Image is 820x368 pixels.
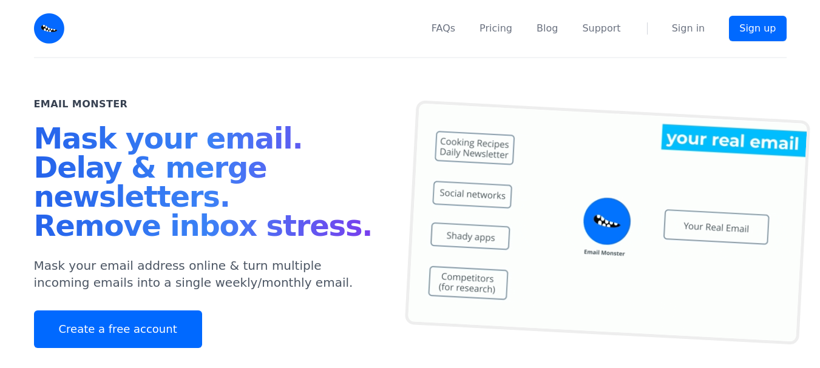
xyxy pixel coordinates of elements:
[479,21,512,36] a: Pricing
[34,97,128,112] h2: Email Monster
[34,13,64,44] img: Email Monster
[729,16,786,41] a: Sign up
[537,21,558,36] a: Blog
[672,21,705,36] a: Sign in
[34,257,381,291] p: Mask your email address online & turn multiple incoming emails into a single weekly/monthly email.
[404,100,810,345] img: temp mail, free temporary mail, Temporary Email
[582,21,620,36] a: Support
[432,21,455,36] a: FAQs
[34,124,381,245] h1: Mask your email. Delay & merge newsletters. Remove inbox stress.
[34,310,202,348] a: Create a free account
